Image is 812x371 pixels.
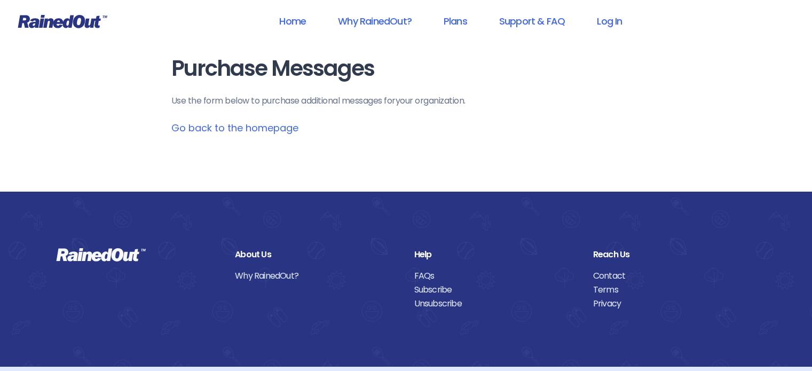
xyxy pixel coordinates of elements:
[171,94,641,107] p: Use the form below to purchase additional messages for your organization .
[593,297,756,311] a: Privacy
[414,297,577,311] a: Unsubscribe
[324,9,425,33] a: Why RainedOut?
[485,9,579,33] a: Support & FAQ
[414,269,577,283] a: FAQs
[593,248,756,262] div: Reach Us
[583,9,636,33] a: Log In
[265,9,320,33] a: Home
[235,269,398,283] a: Why RainedOut?
[171,57,641,81] h1: Purchase Messages
[414,248,577,262] div: Help
[171,121,298,135] a: Go back to the homepage
[430,9,481,33] a: Plans
[235,248,398,262] div: About Us
[593,283,756,297] a: Terms
[414,283,577,297] a: Subscribe
[593,269,756,283] a: Contact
